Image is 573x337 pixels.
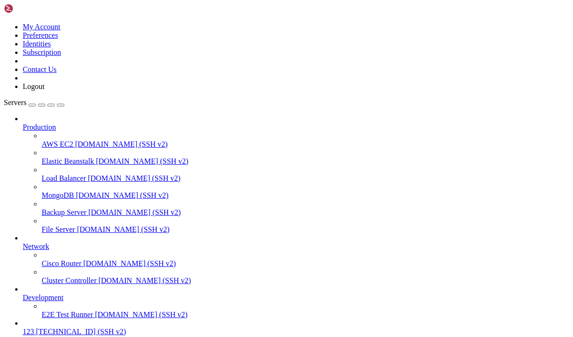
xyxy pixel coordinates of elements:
li: Elastic Beanstalk [DOMAIN_NAME] (SSH v2) [42,149,569,166]
a: Development [23,293,569,302]
span: [DOMAIN_NAME] (SSH v2) [95,310,188,319]
li: Production [23,115,569,234]
a: 123 [TECHNICAL_ID] (SSH v2) [23,328,569,336]
span: [DOMAIN_NAME] (SSH v2) [76,191,168,199]
span: E2E Test Runner [42,310,93,319]
a: Elastic Beanstalk [DOMAIN_NAME] (SSH v2) [42,157,569,166]
a: My Account [23,23,61,31]
li: File Server [DOMAIN_NAME] (SSH v2) [42,217,569,234]
span: Network [23,242,49,250]
span: MongoDB [42,191,74,199]
li: MongoDB [DOMAIN_NAME] (SSH v2) [42,183,569,200]
span: [DOMAIN_NAME] (SSH v2) [98,276,191,284]
li: E2E Test Runner [DOMAIN_NAME] (SSH v2) [42,302,569,319]
span: Backup Server [42,208,87,216]
a: Contact Us [23,65,57,73]
span: File Server [42,225,75,233]
span: 123 [23,328,34,336]
span: [DOMAIN_NAME] (SSH v2) [83,259,176,267]
a: File Server [DOMAIN_NAME] (SSH v2) [42,225,569,234]
a: Logout [23,82,44,90]
span: Load Balancer [42,174,86,182]
a: Cluster Controller [DOMAIN_NAME] (SSH v2) [42,276,569,285]
a: E2E Test Runner [DOMAIN_NAME] (SSH v2) [42,310,569,319]
span: Cluster Controller [42,276,97,284]
span: [DOMAIN_NAME] (SSH v2) [88,174,181,182]
li: Cisco Router [DOMAIN_NAME] (SSH v2) [42,251,569,268]
a: Backup Server [DOMAIN_NAME] (SSH v2) [42,208,569,217]
span: Elastic Beanstalk [42,157,94,165]
li: Development [23,285,569,319]
a: Cisco Router [DOMAIN_NAME] (SSH v2) [42,259,569,268]
span: [TECHNICAL_ID] (SSH v2) [36,328,126,336]
li: Backup Server [DOMAIN_NAME] (SSH v2) [42,200,569,217]
a: Servers [4,98,64,106]
li: Load Balancer [DOMAIN_NAME] (SSH v2) [42,166,569,183]
a: Preferences [23,31,58,39]
a: Identities [23,40,51,48]
span: AWS EC2 [42,140,73,148]
li: AWS EC2 [DOMAIN_NAME] (SSH v2) [42,132,569,149]
a: Production [23,123,569,132]
img: Shellngn [4,4,58,13]
span: [DOMAIN_NAME] (SSH v2) [75,140,168,148]
span: [DOMAIN_NAME] (SSH v2) [96,157,189,165]
span: Development [23,293,63,302]
a: Network [23,242,569,251]
span: [DOMAIN_NAME] (SSH v2) [88,208,181,216]
li: 123 [TECHNICAL_ID] (SSH v2) [23,319,569,336]
a: AWS EC2 [DOMAIN_NAME] (SSH v2) [42,140,569,149]
li: Network [23,234,569,285]
span: [DOMAIN_NAME] (SSH v2) [77,225,170,233]
span: Cisco Router [42,259,81,267]
span: Servers [4,98,26,106]
a: Load Balancer [DOMAIN_NAME] (SSH v2) [42,174,569,183]
li: Cluster Controller [DOMAIN_NAME] (SSH v2) [42,268,569,285]
span: Production [23,123,56,131]
a: MongoDB [DOMAIN_NAME] (SSH v2) [42,191,569,200]
a: Subscription [23,48,61,56]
